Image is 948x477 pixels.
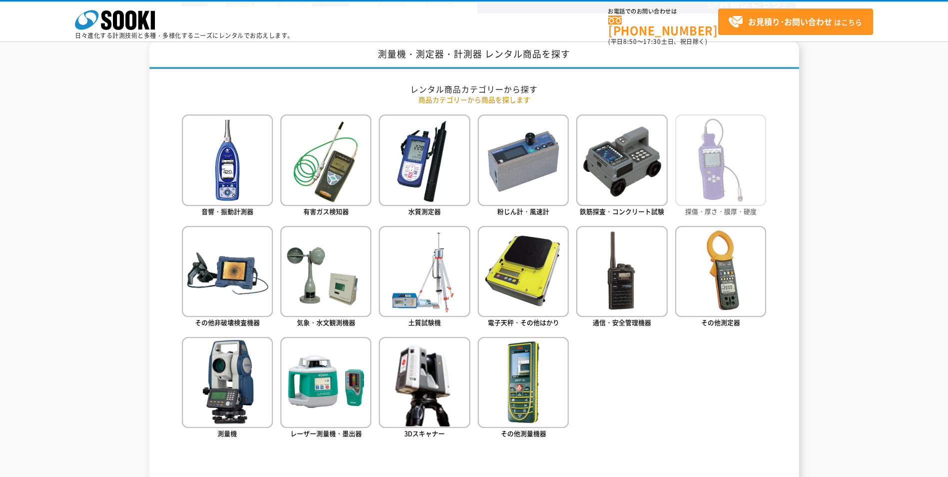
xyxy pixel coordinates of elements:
span: 3Dスキャナー [404,428,445,438]
span: 電子天秤・その他はかり [488,317,559,327]
a: 音響・振動計測器 [182,114,273,218]
a: 探傷・厚さ・膜厚・硬度 [675,114,766,218]
span: 測量機 [217,428,237,438]
p: 日々進化する計測技術と多種・多様化するニーズにレンタルでお応えします。 [75,32,294,38]
img: 電子天秤・その他はかり [478,226,569,317]
img: 鉄筋探査・コンクリート試験 [576,114,667,205]
a: その他非破壊検査機器 [182,226,273,329]
span: 粉じん計・風速計 [497,206,549,216]
span: お電話でのお問い合わせは [608,8,718,14]
img: レーザー測量機・墨出器 [280,337,371,428]
a: 有害ガス検知器 [280,114,371,218]
img: その他測量機器 [478,337,569,428]
span: 17:30 [643,37,661,46]
img: 気象・水文観測機器 [280,226,371,317]
span: 気象・水文観測機器 [297,317,355,327]
strong: お見積り･お問い合わせ [748,15,832,27]
span: 有害ガス検知器 [303,206,349,216]
img: 土質試験機 [379,226,470,317]
span: 鉄筋探査・コンクリート試験 [580,206,664,216]
h2: レンタル商品カテゴリーから探す [182,84,767,94]
img: その他測定器 [675,226,766,317]
a: 3Dスキャナー [379,337,470,440]
a: レーザー測量機・墨出器 [280,337,371,440]
span: (平日 ～ 土日、祝日除く) [608,37,707,46]
span: その他測量機器 [501,428,546,438]
a: 土質試験機 [379,226,470,329]
img: 測量機 [182,337,273,428]
img: 探傷・厚さ・膜厚・硬度 [675,114,766,205]
a: その他測量機器 [478,337,569,440]
span: 8:50 [623,37,637,46]
a: その他測定器 [675,226,766,329]
img: 水質測定器 [379,114,470,205]
img: 3Dスキャナー [379,337,470,428]
span: 通信・安全管理機器 [593,317,651,327]
span: 探傷・厚さ・膜厚・硬度 [685,206,757,216]
span: 水質測定器 [408,206,441,216]
img: 粉じん計・風速計 [478,114,569,205]
h1: 測量機・測定器・計測器 レンタル商品を探す [149,41,799,69]
img: 通信・安全管理機器 [576,226,667,317]
p: 商品カテゴリーから商品を探します [182,94,767,105]
a: お見積り･お問い合わせはこちら [718,8,873,35]
a: 気象・水文観測機器 [280,226,371,329]
span: その他測定器 [701,317,740,327]
a: 粉じん計・風速計 [478,114,569,218]
span: 土質試験機 [408,317,441,327]
img: 有害ガス検知器 [280,114,371,205]
a: 測量機 [182,337,273,440]
span: はこちら [728,14,862,29]
a: 水質測定器 [379,114,470,218]
span: その他非破壊検査機器 [195,317,260,327]
span: レーザー測量機・墨出器 [290,428,362,438]
a: 通信・安全管理機器 [576,226,667,329]
img: 音響・振動計測器 [182,114,273,205]
span: 音響・振動計測器 [201,206,253,216]
a: 鉄筋探査・コンクリート試験 [576,114,667,218]
a: 電子天秤・その他はかり [478,226,569,329]
img: その他非破壊検査機器 [182,226,273,317]
a: [PHONE_NUMBER] [608,15,718,36]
